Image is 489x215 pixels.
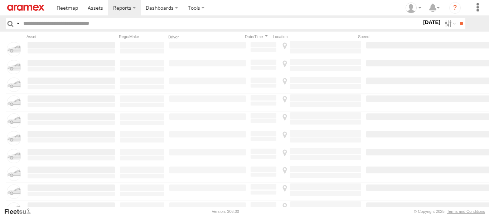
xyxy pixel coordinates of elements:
[449,2,461,14] i: ?
[15,18,21,29] label: Search Query
[243,34,270,39] div: Click to Sort
[119,34,165,39] div: Rego/Make
[168,36,240,39] div: Driver
[26,34,116,39] div: Asset
[442,18,457,29] label: Search Filter Options
[212,209,239,214] div: Version: 306.00
[7,5,44,11] img: aramex-logo.svg
[4,208,37,215] a: Visit our Website
[422,18,442,26] label: [DATE]
[403,3,424,13] div: Mazen Siblini
[414,209,485,214] div: © Copyright 2025 -
[273,34,355,39] div: Location
[447,209,485,214] a: Terms and Conditions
